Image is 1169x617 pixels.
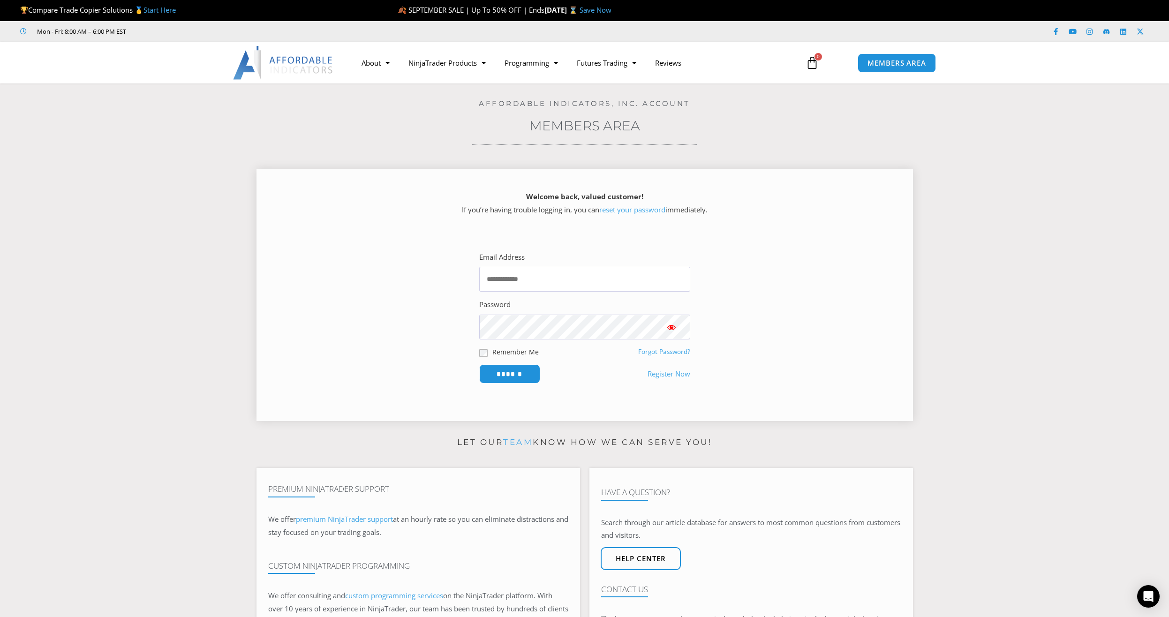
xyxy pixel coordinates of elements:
[858,53,936,73] a: MEMBERS AREA
[35,26,126,37] span: Mon - Fri: 8:00 AM – 6:00 PM EST
[479,99,690,108] a: Affordable Indicators, Inc. Account
[526,192,643,201] strong: Welcome back, valued customer!
[567,52,646,74] a: Futures Trading
[638,347,690,356] a: Forgot Password?
[479,251,525,264] label: Email Address
[601,547,681,570] a: Help center
[616,555,666,562] span: Help center
[296,514,393,524] a: premium NinjaTrader support
[352,52,795,74] nav: Menu
[268,591,443,600] span: We offer consulting and
[256,435,913,450] p: Let our know how we can serve you!
[580,5,611,15] a: Save Now
[653,315,690,339] button: Show password
[495,52,567,74] a: Programming
[268,514,568,537] span: at an hourly rate so you can eliminate distractions and stay focused on your trading goals.
[398,5,544,15] span: 🍂 SEPTEMBER SALE | Up To 50% OFF | Ends
[601,516,901,542] p: Search through our article database for answers to most common questions from customers and visit...
[143,5,176,15] a: Start Here
[233,46,334,80] img: LogoAI | Affordable Indicators – NinjaTrader
[352,52,399,74] a: About
[399,52,495,74] a: NinjaTrader Products
[268,561,568,571] h4: Custom NinjaTrader Programming
[268,484,568,494] h4: Premium NinjaTrader Support
[479,298,511,311] label: Password
[1137,585,1160,608] div: Open Intercom Messenger
[503,437,533,447] a: team
[529,118,640,134] a: Members Area
[345,591,443,600] a: custom programming services
[268,514,296,524] span: We offer
[601,488,901,497] h4: Have A Question?
[492,347,539,357] label: Remember Me
[599,205,665,214] a: reset your password
[139,27,280,36] iframe: Customer reviews powered by Trustpilot
[544,5,580,15] strong: [DATE] ⌛
[273,190,897,217] p: If you’re having trouble logging in, you can immediately.
[601,585,901,594] h4: Contact Us
[648,368,690,381] a: Register Now
[815,53,822,60] span: 0
[20,5,176,15] span: Compare Trade Copier Solutions 🥇
[21,7,28,14] img: 🏆
[867,60,926,67] span: MEMBERS AREA
[646,52,691,74] a: Reviews
[792,49,833,76] a: 0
